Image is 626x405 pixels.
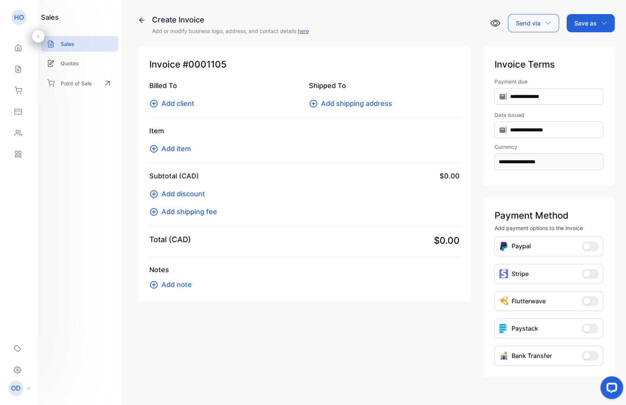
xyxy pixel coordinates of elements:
[152,27,309,35] p: Add or modify business logo, address, and contact details
[494,77,603,85] label: Payment due
[61,59,79,67] p: Quotes
[494,58,603,71] p: Invoice Terms
[494,111,603,119] label: Date issued
[567,14,615,32] button: Save as
[161,143,191,154] span: Add item
[439,171,459,181] span: $0.00
[321,98,392,109] span: Add shipping address
[149,80,300,91] p: Billed To
[161,189,205,199] span: Add discount
[309,98,397,109] button: Add shipping address
[298,28,309,34] a: here
[499,296,508,306] img: Icon
[61,40,74,48] p: Sales
[494,209,603,222] p: Payment Method
[149,206,222,217] button: Add shipping fee
[149,58,459,71] p: Invoice
[149,126,459,136] p: Item
[183,58,227,71] span: #0001105
[309,80,459,91] p: Shipped To
[149,98,199,109] button: Add client
[161,98,194,109] span: Add client
[152,14,309,25] div: Create Invoice
[41,12,59,22] h1: sales
[511,269,528,278] p: Stripe
[511,241,531,251] p: Paypal
[511,324,538,333] p: Paystack
[574,19,596,28] p: Save as
[41,55,118,71] a: Quotes
[161,279,192,290] span: Add note
[149,171,199,181] p: Subtotal (CAD)
[149,143,196,154] button: Add item
[41,75,118,91] a: Point of Sale
[14,13,24,22] p: HO
[594,373,626,405] iframe: LiveChat chat widget
[511,296,545,306] p: Flutterwave
[149,234,191,245] p: Total (CAD)
[499,351,508,360] img: Icon
[434,234,459,247] span: $0.00
[499,269,508,278] img: icon
[511,351,551,360] p: Bank Transfer
[61,79,92,87] p: Point of Sale
[508,14,559,32] button: Send via
[494,224,603,232] p: Add payment options to the invoice
[11,383,21,393] p: OD
[149,265,459,275] p: Notes
[494,143,603,151] label: Currency
[149,279,196,290] button: Add note
[149,189,210,199] button: Add discount
[41,36,118,52] a: Sales
[499,241,508,251] img: Icon
[499,324,508,333] img: icon
[516,19,540,28] p: Send via
[161,206,217,217] span: Add shipping fee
